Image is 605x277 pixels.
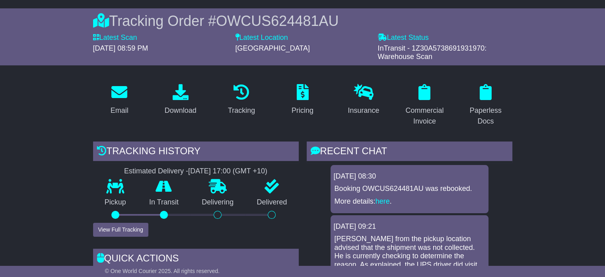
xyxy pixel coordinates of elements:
[216,13,338,29] span: OWCUS624481AU
[235,44,310,52] span: [GEOGRAPHIC_DATA]
[190,198,245,207] p: Delivering
[334,172,485,181] div: [DATE] 08:30
[342,81,384,119] a: Insurance
[335,197,484,206] p: More details: .
[93,12,512,29] div: Tracking Order #
[403,105,446,127] div: Commercial Invoice
[378,44,487,61] span: InTransit - 1Z30A5738691931970: Warehouse Scan
[165,105,196,116] div: Download
[93,141,299,163] div: Tracking history
[378,33,429,42] label: Latest Status
[160,81,202,119] a: Download
[398,81,451,130] a: Commercial Invoice
[93,167,299,176] div: Estimated Delivery -
[93,33,137,42] label: Latest Scan
[105,81,134,119] a: Email
[93,249,299,270] div: Quick Actions
[334,222,485,231] div: [DATE] 09:21
[335,185,484,193] p: Booking OWCUS624481AU was rebooked.
[286,81,319,119] a: Pricing
[111,105,128,116] div: Email
[188,167,267,176] div: [DATE] 17:00 (GMT +10)
[245,198,298,207] p: Delivered
[235,33,288,42] label: Latest Location
[105,268,220,274] span: © One World Courier 2025. All rights reserved.
[292,105,313,116] div: Pricing
[348,105,379,116] div: Insurance
[93,198,138,207] p: Pickup
[93,44,148,52] span: [DATE] 08:59 PM
[138,198,190,207] p: In Transit
[464,105,507,127] div: Paperless Docs
[375,197,390,205] a: here
[228,105,255,116] div: Tracking
[223,81,260,119] a: Tracking
[93,223,148,237] button: View Full Tracking
[459,81,512,130] a: Paperless Docs
[307,141,512,163] div: RECENT CHAT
